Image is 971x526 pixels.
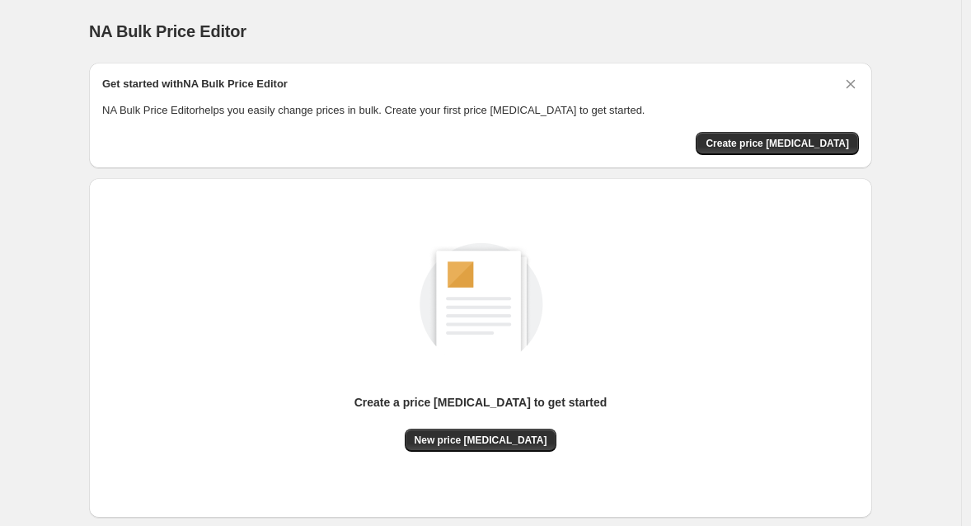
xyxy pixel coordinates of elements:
p: NA Bulk Price Editor helps you easily change prices in bulk. Create your first price [MEDICAL_DAT... [102,102,859,119]
span: NA Bulk Price Editor [89,22,246,40]
h2: Get started with NA Bulk Price Editor [102,76,288,92]
span: New price [MEDICAL_DATA] [415,434,547,447]
p: Create a price [MEDICAL_DATA] to get started [354,394,607,411]
button: New price [MEDICAL_DATA] [405,429,557,452]
button: Dismiss card [842,76,859,92]
span: Create price [MEDICAL_DATA] [706,137,849,150]
button: Create price change job [696,132,859,155]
